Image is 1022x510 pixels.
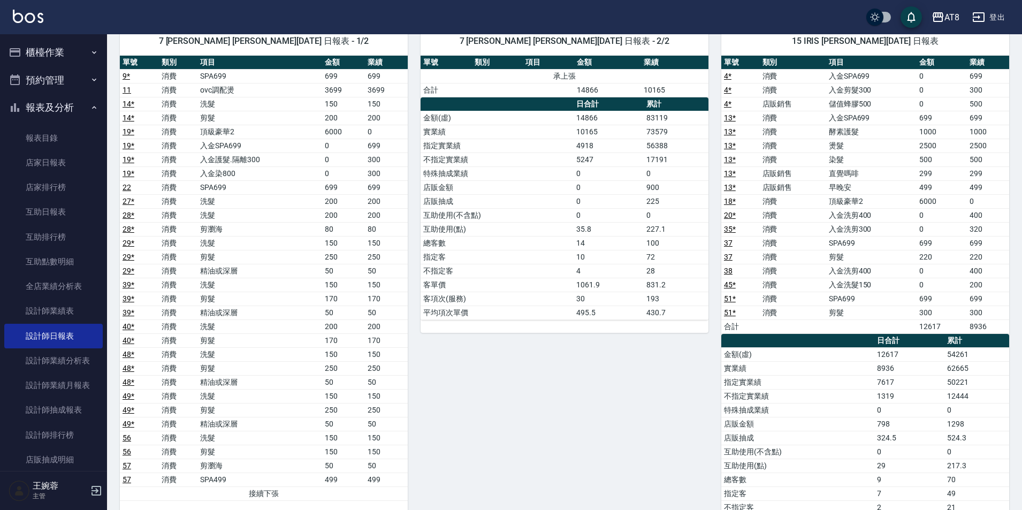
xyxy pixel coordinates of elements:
td: 3699 [322,83,365,97]
td: 入金SPA699 [826,69,917,83]
td: 消費 [159,292,198,306]
a: 56 [123,433,131,442]
td: 150 [322,236,365,250]
td: 28 [644,264,708,278]
td: 80 [322,222,365,236]
td: 0 [322,139,365,153]
td: 酵素護髮 [826,125,917,139]
td: 170 [322,333,365,347]
td: 50 [365,375,408,389]
td: 染髮 [826,153,917,166]
a: 設計師排行榜 [4,423,103,447]
a: 店家排行榜 [4,175,103,200]
td: 消費 [159,264,198,278]
td: 互助使用(不含點) [421,208,574,222]
button: 登出 [968,7,1009,27]
td: 消費 [159,278,198,292]
td: 200 [322,208,365,222]
td: 7617 [874,375,944,389]
td: 14866 [574,83,642,97]
td: 金額(虛) [721,347,874,361]
td: 699 [322,180,365,194]
td: ovc調配燙 [197,83,322,97]
td: 900 [644,180,708,194]
td: 10165 [574,125,644,139]
td: 30 [574,292,644,306]
td: 剪髮 [197,250,322,264]
td: 入金染800 [197,166,322,180]
td: 入金洗剪400 [826,264,917,278]
th: 業績 [641,56,708,70]
td: 實業績 [421,125,574,139]
td: 承上張 [421,69,708,83]
th: 日合計 [574,97,644,111]
td: 消費 [159,389,198,403]
td: 62665 [944,361,1009,375]
th: 類別 [159,56,198,70]
td: 3699 [365,83,408,97]
td: 170 [365,333,408,347]
td: SPA699 [197,69,322,83]
td: 0 [917,222,967,236]
td: 6000 [917,194,967,208]
td: 客單價 [421,278,574,292]
td: 儲值蜂膠500 [826,97,917,111]
td: 8936 [967,319,1009,333]
td: 0 [917,83,967,97]
span: 7 [PERSON_NAME] [PERSON_NAME][DATE] 日報表 - 2/2 [433,36,696,47]
td: 消費 [159,139,198,153]
td: SPA699 [826,292,917,306]
td: 150 [365,97,408,111]
a: 互助排行榜 [4,225,103,249]
img: Person [9,480,30,501]
td: 200 [365,111,408,125]
span: 7 [PERSON_NAME] [PERSON_NAME][DATE] 日報表 - 1/2 [133,36,395,47]
a: 店販抽成明細 [4,447,103,472]
td: 0 [917,208,967,222]
td: 洗髮 [197,278,322,292]
td: 0 [944,403,1009,417]
td: 299 [917,166,967,180]
td: SPA699 [826,236,917,250]
td: 430.7 [644,306,708,319]
td: 1000 [967,125,1009,139]
td: 4918 [574,139,644,153]
th: 類別 [472,56,523,70]
button: AT8 [927,6,964,28]
td: 499 [967,180,1009,194]
td: 消費 [760,208,826,222]
td: 店販抽成 [421,194,574,208]
td: 699 [365,180,408,194]
th: 項目 [826,56,917,70]
td: 300 [365,166,408,180]
td: 消費 [159,250,198,264]
td: 店販金額 [421,180,574,194]
img: Logo [13,10,43,23]
td: 300 [917,306,967,319]
td: 73579 [644,125,708,139]
td: 225 [644,194,708,208]
td: 0 [967,194,1009,208]
td: 剪髮 [826,250,917,264]
td: 剪髮 [197,292,322,306]
td: 12617 [874,347,944,361]
td: 洗髮 [197,208,322,222]
td: 精油或深層 [197,306,322,319]
td: 50 [322,375,365,389]
td: 剪髮 [826,306,917,319]
td: 消費 [760,111,826,125]
td: 消費 [159,69,198,83]
td: 剪髮 [197,403,322,417]
td: 平均項次單價 [421,306,574,319]
a: 全店業績分析表 [4,274,103,299]
td: 2500 [967,139,1009,153]
td: 總客數 [421,236,574,250]
td: 299 [967,166,1009,180]
a: 37 [724,253,733,261]
td: 消費 [159,208,198,222]
td: 150 [322,97,365,111]
td: 50 [365,264,408,278]
td: 洗髮 [197,389,322,403]
td: 699 [365,69,408,83]
td: 250 [322,361,365,375]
